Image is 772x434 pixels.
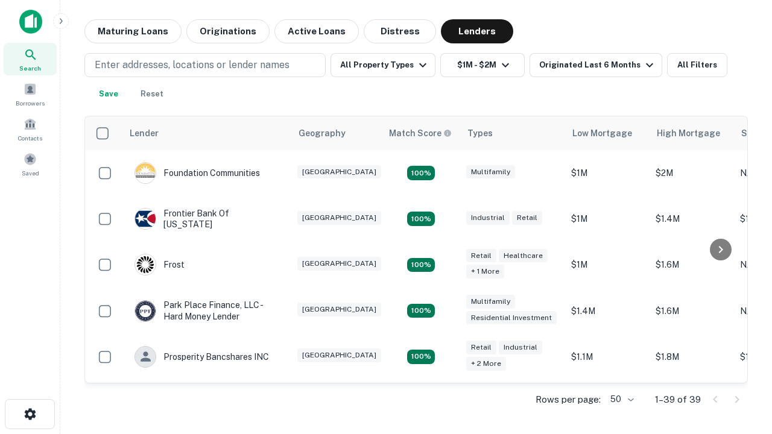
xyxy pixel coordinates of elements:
[297,165,381,179] div: [GEOGRAPHIC_DATA]
[299,126,346,140] div: Geography
[460,116,565,150] th: Types
[539,58,657,72] div: Originated Last 6 Months
[565,288,650,333] td: $1.4M
[512,211,542,225] div: Retail
[565,380,650,426] td: $1.2M
[466,357,506,371] div: + 2 more
[134,254,185,275] div: Frost
[22,168,39,178] span: Saved
[565,334,650,380] td: $1.1M
[84,53,326,77] button: Enter addresses, locations or lender names
[4,78,57,110] a: Borrowers
[135,301,156,321] img: picture
[467,126,493,140] div: Types
[297,211,381,225] div: [GEOGRAPHIC_DATA]
[530,53,662,77] button: Originated Last 6 Months
[135,254,156,275] img: picture
[655,392,701,407] p: 1–39 of 39
[389,127,452,140] div: Capitalize uses an advanced AI algorithm to match your search with the best lender. The match sco...
[134,162,260,184] div: Foundation Communities
[466,265,504,278] div: + 1 more
[4,43,57,75] a: Search
[650,334,734,380] td: $1.8M
[407,350,435,364] div: Matching Properties: 7, hasApolloMatch: undefined
[364,19,436,43] button: Distress
[440,53,525,77] button: $1M - $2M
[382,116,460,150] th: Capitalize uses an advanced AI algorithm to match your search with the best lender. The match sco...
[650,242,734,288] td: $1.6M
[389,127,449,140] h6: Match Score
[4,113,57,145] a: Contacts
[16,98,45,108] span: Borrowers
[712,299,772,357] iframe: Chat Widget
[135,209,156,229] img: picture
[297,257,381,271] div: [GEOGRAPHIC_DATA]
[95,58,289,72] p: Enter addresses, locations or lender names
[565,196,650,242] td: $1M
[466,341,496,354] div: Retail
[466,211,510,225] div: Industrial
[407,304,435,318] div: Matching Properties: 4, hasApolloMatch: undefined
[4,148,57,180] a: Saved
[134,346,269,368] div: Prosperity Bancshares INC
[466,311,557,325] div: Residential Investment
[499,249,548,263] div: Healthcare
[657,126,720,140] div: High Mortgage
[667,53,727,77] button: All Filters
[19,63,41,73] span: Search
[650,116,734,150] th: High Mortgage
[18,133,42,143] span: Contacts
[536,392,601,407] p: Rows per page:
[122,116,291,150] th: Lender
[134,300,279,321] div: Park Place Finance, LLC - Hard Money Lender
[407,212,435,226] div: Matching Properties: 4, hasApolloMatch: undefined
[565,150,650,196] td: $1M
[565,242,650,288] td: $1M
[407,166,435,180] div: Matching Properties: 4, hasApolloMatch: undefined
[407,258,435,272] div: Matching Properties: 5, hasApolloMatch: undefined
[466,249,496,263] div: Retail
[466,295,515,309] div: Multifamily
[650,380,734,426] td: $1.2M
[650,196,734,242] td: $1.4M
[572,126,632,140] div: Low Mortgage
[441,19,513,43] button: Lenders
[565,116,650,150] th: Low Mortgage
[134,208,279,230] div: Frontier Bank Of [US_STATE]
[133,82,171,106] button: Reset
[297,303,381,316] div: [GEOGRAPHIC_DATA]
[19,10,42,34] img: capitalize-icon.png
[650,150,734,196] td: $2M
[297,348,381,362] div: [GEOGRAPHIC_DATA]
[650,288,734,333] td: $1.6M
[291,116,382,150] th: Geography
[130,126,159,140] div: Lender
[186,19,270,43] button: Originations
[274,19,359,43] button: Active Loans
[466,165,515,179] div: Multifamily
[89,82,128,106] button: Save your search to get updates of matches that match your search criteria.
[331,53,435,77] button: All Property Types
[606,391,636,408] div: 50
[84,19,182,43] button: Maturing Loans
[499,341,542,354] div: Industrial
[135,163,156,183] img: picture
